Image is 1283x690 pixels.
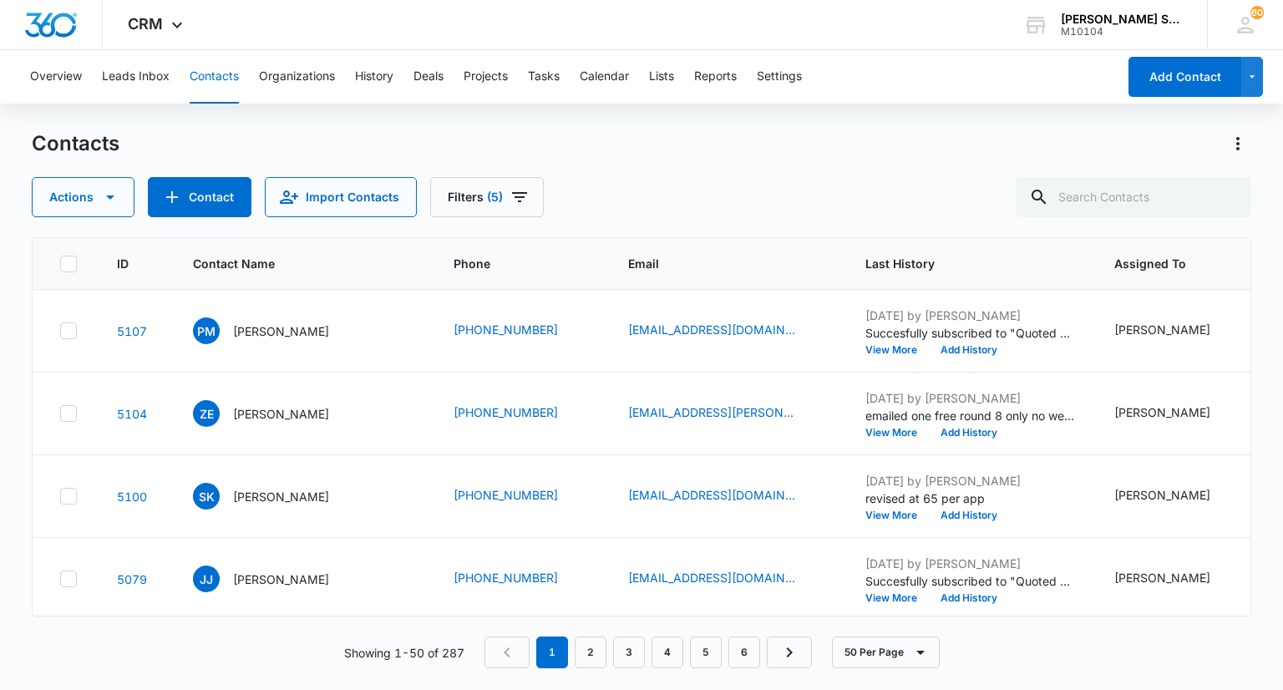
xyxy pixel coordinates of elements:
[865,324,1074,342] p: Succesfully subscribed to "Quoted NEW".
[487,191,503,203] span: (5)
[865,510,929,520] button: View More
[32,177,134,217] button: Actions
[865,472,1074,490] p: [DATE] by [PERSON_NAME]
[628,486,795,504] a: [EMAIL_ADDRESS][DOMAIN_NAME]
[865,593,929,603] button: View More
[1114,569,1210,586] div: [PERSON_NAME]
[728,637,760,668] a: Page 6
[1114,255,1216,272] span: Assigned To
[865,307,1074,324] p: [DATE] by [PERSON_NAME]
[628,569,825,589] div: Email - samarajames28@gmail.com - Select to Edit Field
[628,255,801,272] span: Email
[1114,569,1240,589] div: Assigned To - Ted DiMayo - Select to Edit Field
[128,15,163,33] span: CRM
[1114,403,1210,421] div: [PERSON_NAME]
[767,637,812,668] a: Next Page
[148,177,251,217] button: Add Contact
[1250,6,1264,19] span: 60
[580,50,629,104] button: Calendar
[628,403,825,424] div: Email - zach.eilers@gmail.com - Select to Edit Field
[865,345,929,355] button: View More
[265,177,417,217] button: Import Contacts
[413,50,444,104] button: Deals
[484,637,812,668] nav: Pagination
[1250,6,1264,19] div: notifications count
[454,486,558,504] a: [PHONE_NUMBER]
[464,50,508,104] button: Projects
[613,637,645,668] a: Page 3
[454,255,564,272] span: Phone
[575,637,606,668] a: Page 2
[233,322,329,340] p: [PERSON_NAME]
[193,255,389,272] span: Contact Name
[193,566,220,592] span: JJ
[454,569,558,586] a: [PHONE_NUMBER]
[430,177,544,217] button: Filters
[30,50,82,104] button: Overview
[690,637,722,668] a: Page 5
[1114,321,1210,338] div: [PERSON_NAME]
[628,321,825,341] div: Email - pjomann@gmail.com - Select to Edit Field
[193,317,220,344] span: PM
[1114,486,1210,504] div: [PERSON_NAME]
[117,255,129,272] span: ID
[454,403,558,421] a: [PHONE_NUMBER]
[190,50,239,104] button: Contacts
[454,569,588,589] div: Phone - (773) 454-2895 - Select to Edit Field
[865,428,929,438] button: View More
[193,317,359,344] div: Contact Name - Patty Mann - Select to Edit Field
[1128,57,1241,97] button: Add Contact
[652,637,683,668] a: Page 4
[454,486,588,506] div: Phone - (312) 684-7474 - Select to Edit Field
[454,321,588,341] div: Phone - (630) 476-1092 - Select to Edit Field
[865,490,1074,507] p: revised at 65 per app
[117,490,147,504] a: Navigate to contact details page for Sampath kumar Vempali
[649,50,674,104] button: Lists
[865,555,1074,572] p: [DATE] by [PERSON_NAME]
[536,637,568,668] em: 1
[1114,321,1240,341] div: Assigned To - Ted DiMayo - Select to Edit Field
[628,486,825,506] div: Email - vsampathkumar1988@gmail.com - Select to Edit Field
[528,50,560,104] button: Tasks
[1114,486,1240,506] div: Assigned To - Ted DiMayo - Select to Edit Field
[929,345,1009,355] button: Add History
[233,488,329,505] p: [PERSON_NAME]
[117,407,147,421] a: Navigate to contact details page for Zach Eilers
[1061,13,1183,26] div: account name
[193,483,220,510] span: Sk
[694,50,737,104] button: Reports
[102,50,170,104] button: Leads Inbox
[259,50,335,104] button: Organizations
[1016,177,1251,217] input: Search Contacts
[193,400,359,427] div: Contact Name - Zach Eilers - Select to Edit Field
[1114,403,1240,424] div: Assigned To - Ted DiMayo - Select to Edit Field
[929,510,1009,520] button: Add History
[344,644,464,662] p: Showing 1-50 of 287
[832,637,940,668] button: 50 Per Page
[1061,26,1183,38] div: account id
[193,483,359,510] div: Contact Name - Sampath kumar Vempali - Select to Edit Field
[1225,130,1251,157] button: Actions
[193,400,220,427] span: ZE
[865,255,1050,272] span: Last History
[757,50,802,104] button: Settings
[929,593,1009,603] button: Add History
[865,407,1074,424] p: emailed one free round 8 only no weed control, new seed down. 2026 vb 1-8 72 per free grub,
[628,403,795,421] a: [EMAIL_ADDRESS][PERSON_NAME][DOMAIN_NAME]
[628,569,795,586] a: [EMAIL_ADDRESS][DOMAIN_NAME]
[233,405,329,423] p: [PERSON_NAME]
[454,403,588,424] div: Phone - (630) 303-0616 - Select to Edit Field
[865,389,1074,407] p: [DATE] by [PERSON_NAME]
[117,572,147,586] a: Navigate to contact details page for Janae James
[117,324,147,338] a: Navigate to contact details page for Patty Mann
[193,566,359,592] div: Contact Name - Janae James - Select to Edit Field
[454,321,558,338] a: [PHONE_NUMBER]
[355,50,393,104] button: History
[233,571,329,588] p: [PERSON_NAME]
[628,321,795,338] a: [EMAIL_ADDRESS][DOMAIN_NAME]
[865,572,1074,590] p: Succesfully subscribed to "Quoted NEW".
[32,131,119,156] h1: Contacts
[929,428,1009,438] button: Add History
